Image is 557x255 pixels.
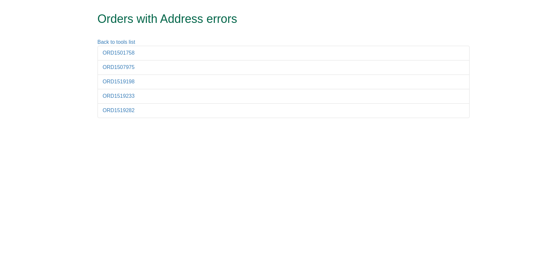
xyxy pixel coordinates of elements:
a: Back to tools list [98,39,135,45]
a: ORD1501758 [103,50,135,56]
a: ORD1519233 [103,93,135,99]
a: ORD1519198 [103,79,135,84]
a: ORD1507975 [103,64,135,70]
a: ORD1519282 [103,108,135,113]
h1: Orders with Address errors [98,12,445,25]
